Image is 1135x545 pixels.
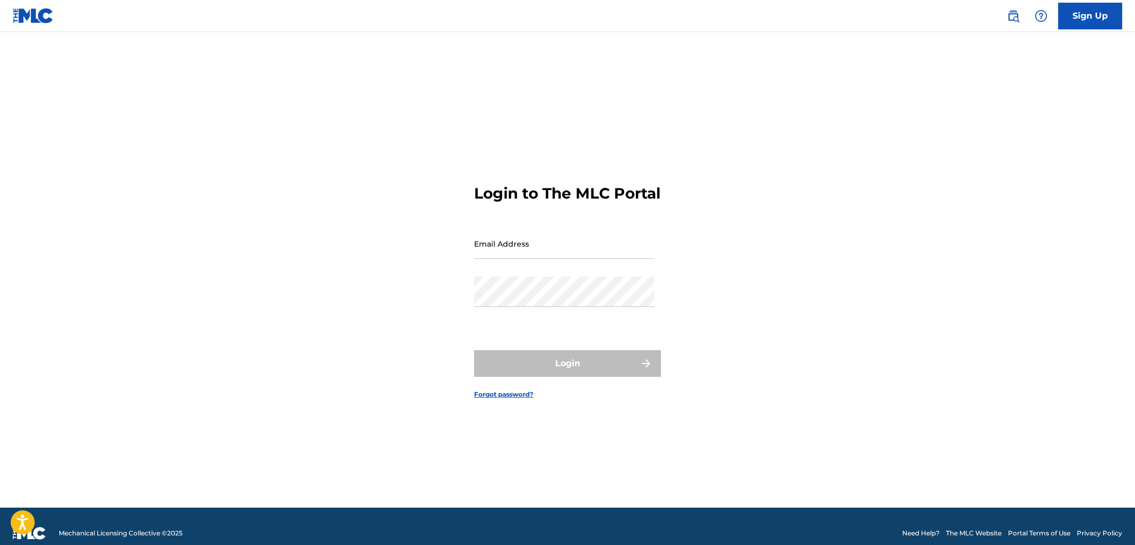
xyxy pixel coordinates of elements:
a: Public Search [1003,5,1024,27]
img: logo [13,527,46,540]
img: help [1035,10,1047,22]
a: Need Help? [902,528,940,538]
a: Portal Terms of Use [1008,528,1070,538]
a: The MLC Website [946,528,1002,538]
h3: Login to The MLC Portal [474,184,660,203]
a: Privacy Policy [1077,528,1122,538]
div: Help [1030,5,1052,27]
a: Forgot password? [474,390,533,399]
a: Sign Up [1058,3,1122,29]
img: search [1007,10,1020,22]
img: MLC Logo [13,8,54,23]
span: Mechanical Licensing Collective © 2025 [59,528,183,538]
